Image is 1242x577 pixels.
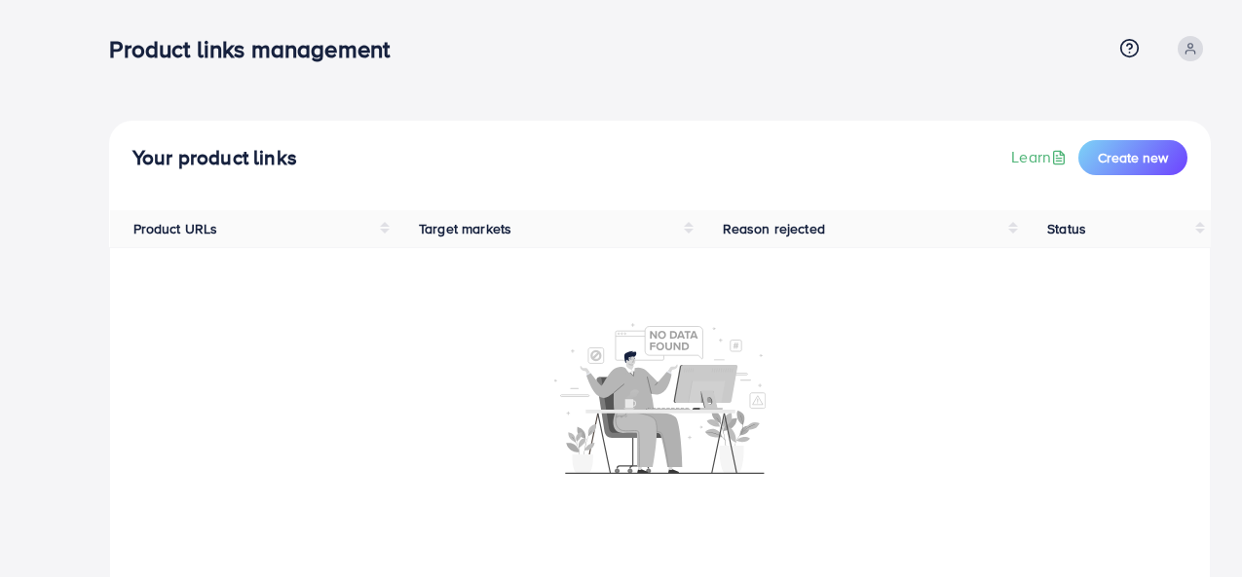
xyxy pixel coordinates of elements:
button: Create new [1078,140,1187,175]
h4: Your product links [132,146,297,170]
span: Product URLs [133,219,218,238]
a: Learn [1011,146,1071,168]
span: Reason rejected [723,219,825,238]
span: Target markets [419,219,511,238]
img: No account [554,321,767,474]
span: Create new [1098,148,1168,167]
span: Status [1047,219,1086,238]
h3: Product links management [109,35,405,63]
